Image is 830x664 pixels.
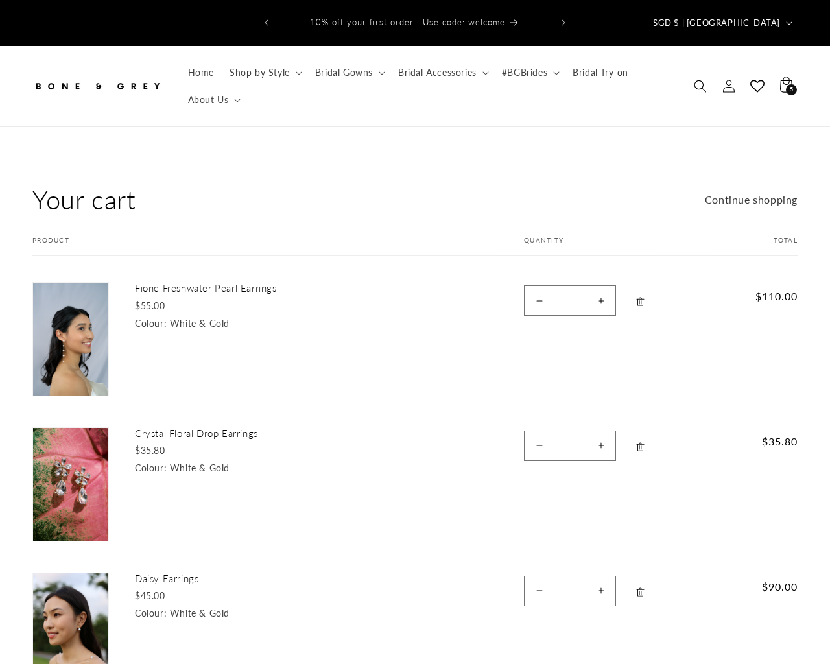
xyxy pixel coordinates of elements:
a: Fione Freshwater Pearl Earrings [135,282,329,295]
input: Quantity for Crystal Floral Drop Earrings [554,431,586,461]
img: Fione Freshwater Pearl Earrings | Bone and Grey Bridal Accessories [33,283,108,396]
span: $90.00 [733,579,798,595]
span: #BGBrides [502,67,547,78]
span: 10% off your first order | Use code: welcome [310,17,505,27]
a: Crystal Floral Drop Earrings [135,427,329,440]
summary: Shop by Style [222,59,307,86]
span: About Us [188,94,229,106]
img: Crystal Floral Drop Earrings | Bone and Grey Bridal Accessories [33,428,108,541]
a: Home [180,59,222,86]
input: Quantity for Daisy Earrings [554,576,586,606]
dt: Colour: [135,608,167,619]
summary: Bridal Gowns [307,59,390,86]
div: $45.00 [135,589,329,602]
a: Continue shopping [705,191,798,209]
span: SGD $ | [GEOGRAPHIC_DATA] [653,17,780,30]
div: $55.00 [135,299,329,313]
dt: Colour: [135,318,167,329]
dd: White & Gold [170,462,230,473]
dt: Colour: [135,462,167,473]
span: Home [188,67,214,78]
summary: Bridal Accessories [390,59,494,86]
a: Daisy Earrings [135,573,329,586]
summary: #BGBrides [494,59,565,86]
dd: White & Gold [170,608,230,619]
span: 5 [790,84,794,95]
img: Bone and Grey Bridal [32,72,162,101]
span: $35.80 [733,434,798,449]
button: Previous announcement [252,10,281,35]
a: Remove Crystal Floral Drop Earrings - White & Gold [629,431,652,464]
th: Product [32,236,492,256]
a: Remove Fione Freshwater Pearl Earrings - White & Gold [629,285,652,318]
button: SGD $ | [GEOGRAPHIC_DATA] [645,10,798,35]
button: Next announcement [549,10,578,35]
span: Shop by Style [230,67,290,78]
input: Quantity for Fione Freshwater Pearl Earrings [554,285,586,316]
div: $35.80 [135,444,329,457]
summary: About Us [180,86,246,113]
span: $110.00 [733,289,798,304]
summary: Search [686,72,715,101]
dd: White & Gold [170,318,230,329]
th: Total [707,236,798,256]
span: Bridal Accessories [398,67,477,78]
a: Remove Daisy Earrings - White & Gold [629,576,652,609]
span: Bridal Try-on [573,67,628,78]
span: Bridal Gowns [315,67,373,78]
a: Bridal Try-on [565,59,636,86]
th: Quantity [492,236,707,256]
h1: Your cart [32,183,136,217]
a: Bone and Grey Bridal [28,67,167,105]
